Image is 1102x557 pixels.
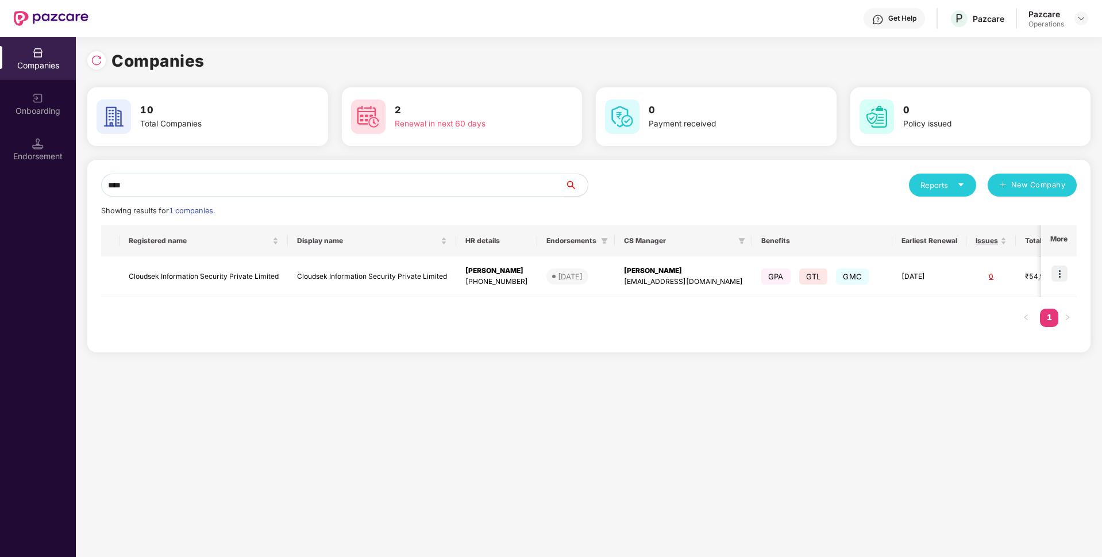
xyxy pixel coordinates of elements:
[395,103,540,118] h3: 2
[736,234,747,248] span: filter
[836,268,869,285] span: GMC
[957,181,965,189] span: caret-down
[120,256,288,297] td: Cloudsek Information Security Private Limited
[976,271,1007,282] div: 0
[169,206,215,215] span: 1 companies.
[761,268,791,285] span: GPA
[1040,309,1058,327] li: 1
[32,93,44,104] img: svg+xml;base64,PHN2ZyB3aWR0aD0iMjAiIGhlaWdodD0iMjAiIHZpZXdCb3g9IjAgMCAyMCAyMCIgZmlsbD0ibm9uZSIgeG...
[999,181,1007,190] span: plus
[1017,309,1035,327] li: Previous Page
[465,276,528,287] div: [PHONE_NUMBER]
[1064,314,1071,321] span: right
[1016,225,1092,256] th: Total Premium
[129,236,270,245] span: Registered name
[14,11,88,26] img: New Pazcare Logo
[1028,20,1064,29] div: Operations
[564,180,588,190] span: search
[976,236,998,245] span: Issues
[649,118,793,130] div: Payment received
[892,225,966,256] th: Earliest Renewal
[872,14,884,25] img: svg+xml;base64,PHN2ZyBpZD0iSGVscC0zMngzMiIgeG1sbnM9Imh0dHA6Ly93d3cudzMub3JnLzIwMDAvc3ZnIiB3aWR0aD...
[1025,236,1074,245] span: Total Premium
[101,206,215,215] span: Showing results for
[799,268,828,285] span: GTL
[140,118,285,130] div: Total Companies
[1017,309,1035,327] button: left
[624,266,743,276] div: [PERSON_NAME]
[601,237,608,244] span: filter
[860,99,894,134] img: svg+xml;base64,PHN2ZyB4bWxucz0iaHR0cDovL3d3dy53My5vcmcvMjAwMC9zdmciIHdpZHRoPSI2MCIgaGVpZ2h0PSI2MC...
[91,55,102,66] img: svg+xml;base64,PHN2ZyBpZD0iUmVsb2FkLTMyeDMyIiB4bWxucz0iaHR0cDovL3d3dy53My5vcmcvMjAwMC9zdmciIHdpZH...
[1040,309,1058,326] a: 1
[1011,179,1066,191] span: New Company
[955,11,963,25] span: P
[120,225,288,256] th: Registered name
[988,174,1077,197] button: plusNew Company
[966,225,1016,256] th: Issues
[288,256,456,297] td: Cloudsek Information Security Private Limited
[395,118,540,130] div: Renewal in next 60 days
[903,103,1048,118] h3: 0
[973,13,1004,24] div: Pazcare
[1041,225,1077,256] th: More
[288,225,456,256] th: Display name
[1025,271,1082,282] div: ₹54,95,880.68
[903,118,1048,130] div: Policy issued
[456,225,537,256] th: HR details
[32,47,44,59] img: svg+xml;base64,PHN2ZyBpZD0iQ29tcGFuaWVzIiB4bWxucz0iaHR0cDovL3d3dy53My5vcmcvMjAwMC9zdmciIHdpZHRoPS...
[297,236,438,245] span: Display name
[752,225,892,256] th: Benefits
[1051,266,1068,282] img: icon
[97,99,131,134] img: svg+xml;base64,PHN2ZyB4bWxucz0iaHR0cDovL3d3dy53My5vcmcvMjAwMC9zdmciIHdpZHRoPSI2MCIgaGVpZ2h0PSI2MC...
[892,256,966,297] td: [DATE]
[624,236,734,245] span: CS Manager
[32,138,44,149] img: svg+xml;base64,PHN2ZyB3aWR0aD0iMTQuNSIgaGVpZ2h0PSIxNC41IiB2aWV3Qm94PSIwIDAgMTYgMTYiIGZpbGw9Im5vbm...
[558,271,583,282] div: [DATE]
[738,237,745,244] span: filter
[649,103,793,118] h3: 0
[546,236,596,245] span: Endorsements
[465,266,528,276] div: [PERSON_NAME]
[1058,309,1077,327] li: Next Page
[140,103,285,118] h3: 10
[1023,314,1030,321] span: left
[605,99,639,134] img: svg+xml;base64,PHN2ZyB4bWxucz0iaHR0cDovL3d3dy53My5vcmcvMjAwMC9zdmciIHdpZHRoPSI2MCIgaGVpZ2h0PSI2MC...
[1077,14,1086,23] img: svg+xml;base64,PHN2ZyBpZD0iRHJvcGRvd24tMzJ4MzIiIHhtbG5zPSJodHRwOi8vd3d3LnczLm9yZy8yMDAwL3N2ZyIgd2...
[624,276,743,287] div: [EMAIL_ADDRESS][DOMAIN_NAME]
[1028,9,1064,20] div: Pazcare
[111,48,205,74] h1: Companies
[920,179,965,191] div: Reports
[1058,309,1077,327] button: right
[564,174,588,197] button: search
[888,14,916,23] div: Get Help
[599,234,610,248] span: filter
[351,99,386,134] img: svg+xml;base64,PHN2ZyB4bWxucz0iaHR0cDovL3d3dy53My5vcmcvMjAwMC9zdmciIHdpZHRoPSI2MCIgaGVpZ2h0PSI2MC...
